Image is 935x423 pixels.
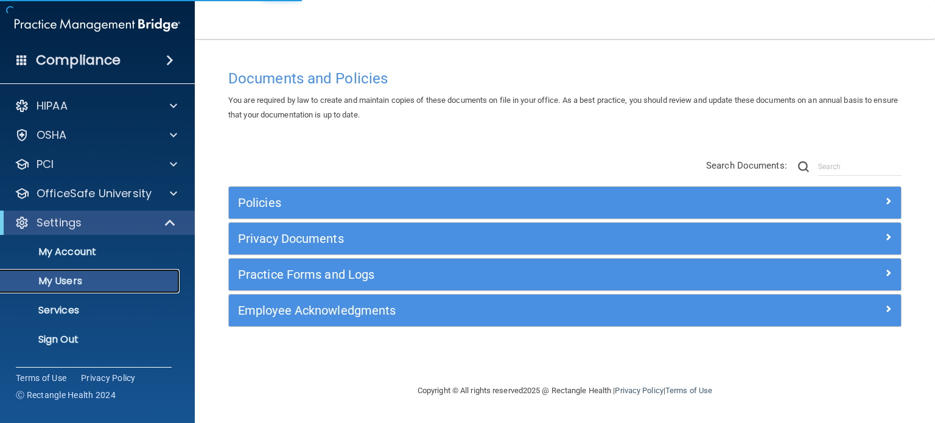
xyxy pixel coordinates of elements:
[238,268,724,281] h5: Practice Forms and Logs
[238,304,724,317] h5: Employee Acknowledgments
[81,372,136,384] a: Privacy Policy
[615,386,663,395] a: Privacy Policy
[238,232,724,245] h5: Privacy Documents
[8,275,174,287] p: My Users
[8,304,174,316] p: Services
[228,96,898,119] span: You are required by law to create and maintain copies of these documents on file in your office. ...
[8,334,174,346] p: Sign Out
[15,215,177,230] a: Settings
[798,161,809,172] img: ic-search.3b580494.png
[36,52,121,69] h4: Compliance
[238,196,724,209] h5: Policies
[8,246,174,258] p: My Account
[37,215,82,230] p: Settings
[15,186,177,201] a: OfficeSafe University
[16,372,66,384] a: Terms of Use
[706,160,787,171] span: Search Documents:
[37,157,54,172] p: PCI
[818,158,902,176] input: Search
[15,13,180,37] img: PMB logo
[37,128,67,142] p: OSHA
[16,389,116,401] span: Ⓒ Rectangle Health 2024
[343,371,787,410] div: Copyright © All rights reserved 2025 @ Rectangle Health | |
[238,301,892,320] a: Employee Acknowledgments
[238,265,892,284] a: Practice Forms and Logs
[238,193,892,212] a: Policies
[37,99,68,113] p: HIPAA
[238,229,892,248] a: Privacy Documents
[228,71,902,86] h4: Documents and Policies
[665,386,712,395] a: Terms of Use
[15,157,177,172] a: PCI
[15,128,177,142] a: OSHA
[37,186,152,201] p: OfficeSafe University
[15,99,177,113] a: HIPAA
